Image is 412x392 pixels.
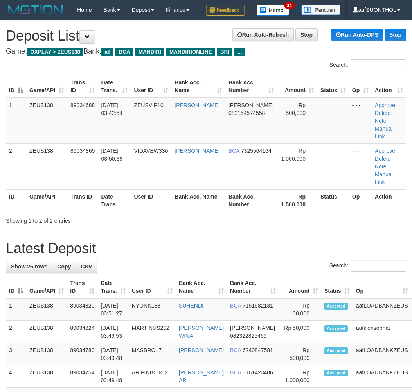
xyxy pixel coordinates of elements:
[67,298,97,321] td: 89034820
[131,189,171,211] th: User ID
[375,125,393,140] a: Manual Link
[375,118,387,124] a: Note
[129,276,176,298] th: User ID: activate to sort column ascending
[353,298,411,321] td: aafLOADBANKZEUS
[76,260,97,273] a: CSV
[26,298,67,321] td: ZEUS138
[166,48,215,56] span: MANDIRIONLINE
[97,321,128,343] td: [DATE] 03:49:53
[324,303,348,310] span: Accepted
[353,321,411,343] td: aafkiensophat
[101,148,122,162] span: [DATE] 03:50:39
[70,148,95,154] span: 89034869
[228,110,265,116] span: Copy 082154574558 to clipboard
[324,370,348,376] span: Accepted
[26,143,67,189] td: ZEUS138
[101,48,113,56] span: all
[372,189,406,211] th: Action
[6,98,26,144] td: 1
[329,59,406,71] label: Search:
[101,102,122,116] span: [DATE] 03:42:54
[349,75,372,98] th: Op: activate to sort column ascending
[349,98,372,144] td: - - -
[67,189,98,211] th: Trans ID
[375,110,390,116] a: Delete
[375,102,395,108] a: Approve
[225,189,277,211] th: Bank Acc. Number
[279,321,321,343] td: Rp 50,000
[6,28,406,44] h1: Deposit List
[329,260,406,272] label: Search:
[375,156,390,162] a: Delete
[26,75,67,98] th: Game/API: activate to sort column ascending
[295,28,318,41] a: Stop
[375,148,395,154] a: Approve
[98,75,131,98] th: Date Trans.: activate to sort column ascending
[230,347,241,353] span: BCA
[243,303,273,309] span: Copy 7151682131 to clipboard
[67,365,97,388] td: 89034754
[228,102,273,108] span: [PERSON_NAME]
[26,321,67,343] td: ZEUS138
[257,5,290,16] img: Button%20Memo.svg
[67,321,97,343] td: 89034824
[286,102,306,116] span: Rp 500,000
[175,102,219,108] a: [PERSON_NAME]
[217,48,232,56] span: BRI
[301,5,340,15] img: panduan.png
[331,29,383,41] a: Run Auto-DPS
[279,298,321,321] td: Rp 100,000
[179,303,203,309] a: SUHENDI
[230,369,241,376] span: BCA
[385,29,406,41] a: Stop
[279,365,321,388] td: Rp 1,000,000
[70,102,95,108] span: 89034688
[26,365,67,388] td: ZEUS138
[179,325,224,339] a: [PERSON_NAME] WINA
[277,75,317,98] th: Amount: activate to sort column ascending
[6,189,26,211] th: ID
[243,347,273,353] span: Copy 6240847581 to clipboard
[279,343,321,365] td: Rp 500,000
[6,75,26,98] th: ID: activate to sort column descending
[57,263,71,270] span: Copy
[6,143,26,189] td: 2
[129,343,176,365] td: MASBRO17
[6,298,26,321] td: 1
[232,28,294,41] a: Run Auto-Refresh
[67,276,97,298] th: Trans ID: activate to sort column ascending
[134,148,168,154] span: VIDAVEW330
[97,276,128,298] th: Date Trans.: activate to sort column ascending
[52,260,76,273] a: Copy
[6,241,406,256] h1: Latest Deposit
[171,189,225,211] th: Bank Acc. Name
[351,59,406,71] input: Search:
[26,343,67,365] td: ZEUS138
[324,347,348,354] span: Accepted
[67,75,98,98] th: Trans ID: activate to sort column ascending
[6,343,26,365] td: 3
[243,369,273,376] span: Copy 3161423406 to clipboard
[225,75,277,98] th: Bank Acc. Number: activate to sort column ascending
[349,189,372,211] th: Op
[353,343,411,365] td: aafLOADBANKZEUS
[6,48,406,55] h4: Game: Bank:
[372,75,406,98] th: Action: activate to sort column ascending
[230,303,241,309] span: BCA
[234,48,245,56] span: ...
[131,75,171,98] th: User ID: activate to sort column ascending
[353,276,411,298] th: Op: activate to sort column ascending
[176,276,227,298] th: Bank Acc. Name: activate to sort column ascending
[6,214,166,225] div: Showing 1 to 2 of 2 entries
[277,189,317,211] th: Rp 1.500.000
[324,325,348,332] span: Accepted
[115,48,133,56] span: BCA
[98,189,131,211] th: Date Trans.
[97,298,128,321] td: [DATE] 03:51:27
[281,148,306,162] span: Rp 1,000,000
[135,48,164,56] span: MANDIRI
[97,343,128,365] td: [DATE] 03:49:48
[228,148,239,154] span: BCA
[317,189,349,211] th: Status
[349,143,372,189] td: - - -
